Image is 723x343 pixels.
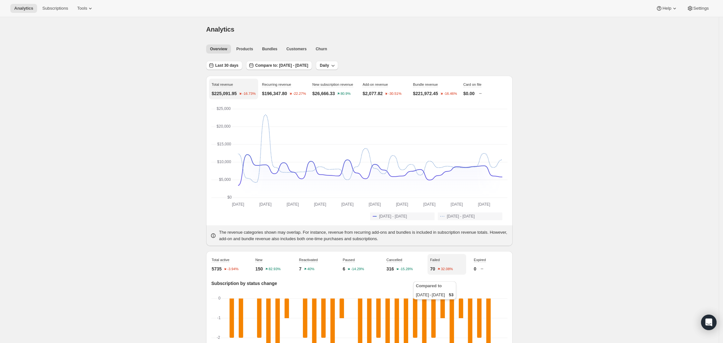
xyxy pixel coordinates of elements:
button: Subscriptions [38,4,72,13]
span: Bundle revenue [413,83,438,86]
p: Subscription by status change [211,280,507,287]
span: New [255,258,262,262]
rect: Failed-0 0 [294,299,298,299]
text: [DATE] [396,202,408,207]
p: 5735 [212,266,222,272]
text: [DATE] [451,202,463,207]
p: 6 [343,266,345,272]
rect: Failed-0 -2 [376,299,381,338]
button: Daily [316,61,338,70]
p: $26,666.33 [312,90,335,97]
span: Total active [212,258,229,262]
span: Daily [320,63,329,68]
span: [DATE] - [DATE] [447,214,475,219]
rect: Failed-0 -2 [477,299,482,338]
span: Tools [77,6,87,11]
span: Compare to: [DATE] - [DATE] [255,63,308,68]
text: [DATE] [423,202,436,207]
p: $196,347.80 [262,90,287,97]
button: Analytics [10,4,37,13]
button: Settings [683,4,713,13]
p: 150 [255,266,263,272]
text: [DATE] [478,202,490,207]
span: Paused [343,258,355,262]
button: Tools [73,4,97,13]
p: 7 [299,266,302,272]
span: Analytics [206,26,234,33]
rect: Failed-0 -1 [459,299,463,319]
span: Total revenue [212,83,233,86]
text: -22.27% [293,92,306,96]
p: $225,091.95 [212,90,237,97]
text: -16.46% [444,92,457,96]
rect: Failed-0 -2 [413,299,417,338]
span: Customers [286,46,307,52]
text: -15.28% [400,267,413,271]
span: Recurring revenue [262,83,291,86]
text: [DATE] [287,202,299,207]
text: 0 [218,296,221,300]
button: Help [652,4,681,13]
span: Cancelled [387,258,402,262]
p: $2,077.82 [363,90,383,97]
div: Open Intercom Messenger [701,315,717,330]
span: Subscriptions [42,6,68,11]
rect: Failed-0 -1 [340,299,344,319]
span: Add-on revenue [363,83,388,86]
text: 40% [307,267,314,271]
rect: Failed-0 -2 [239,299,243,338]
text: [DATE] [341,202,354,207]
p: $0.00 [463,90,475,97]
rect: Failed-0 -1 [440,299,445,319]
p: 70 [430,266,435,272]
span: [DATE] - [DATE] [379,214,407,219]
span: Overview [210,46,227,52]
p: 316 [387,266,394,272]
button: [DATE] - [DATE] [438,212,502,220]
rect: Failed-0 0 [349,299,353,299]
text: $5,000 [219,177,231,182]
rect: Failed-0 0 [496,299,500,299]
text: -2 [216,335,220,340]
span: Help [662,6,671,11]
text: $25,000 [216,106,231,111]
text: -3.94% [227,267,239,271]
rect: Failed-0 -2 [321,299,326,338]
span: Failed [430,258,440,262]
span: New subscription revenue [312,83,353,86]
span: Settings [693,6,709,11]
text: $20,000 [216,124,231,129]
text: [DATE] [314,202,326,207]
span: Analytics [14,6,33,11]
span: Products [236,46,253,52]
span: Reactivated [299,258,318,262]
rect: Failed-0 0 [248,299,252,299]
rect: Failed-0 -1 [285,299,289,319]
text: [DATE] [232,202,244,207]
text: [DATE] [369,202,381,207]
text: 80.9% [341,92,351,96]
text: $0 [227,195,232,200]
p: $221,972.45 [413,90,438,97]
span: Last 30 days [215,63,238,68]
button: Last 30 days [206,61,242,70]
text: -16.73% [242,92,256,96]
p: The revenue categories shown may overlap. For instance, revenue from recurring add-ons and bundle... [219,229,509,242]
rect: Failed-0 -2 [230,299,234,338]
span: Card on file [463,83,481,86]
text: 32.08% [441,267,453,271]
rect: Failed-0 -2 [431,299,436,338]
span: Bundles [262,46,277,52]
span: Expired [474,258,486,262]
span: Churn [316,46,327,52]
text: [DATE] [259,202,272,207]
p: 0 [474,266,477,272]
rect: Failed-0 -2 [303,299,307,338]
text: -1 [217,316,221,320]
text: -30.51% [388,92,402,96]
text: $10,000 [217,160,231,164]
button: [DATE] - [DATE] [370,212,435,220]
button: Compare to: [DATE] - [DATE] [246,61,312,70]
text: 82.93% [268,267,281,271]
rect: Failed-0 -2 [257,299,262,338]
